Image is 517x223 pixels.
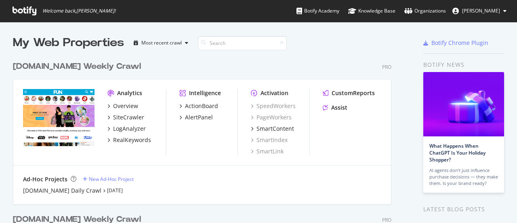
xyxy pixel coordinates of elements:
div: Intelligence [189,89,221,97]
a: PageWorkers [251,113,292,121]
div: Botify Chrome Plugin [431,39,488,47]
a: RealKeywords [107,136,151,144]
div: Botify news [423,60,504,69]
div: Knowledge Base [348,7,395,15]
a: AlertPanel [179,113,213,121]
a: ActionBoard [179,102,218,110]
div: AI agents don’t just influence purchase decisions — they make them. Is your brand ready? [429,167,498,187]
a: Botify Chrome Plugin [423,39,488,47]
div: My Web Properties [13,35,124,51]
a: [DATE] [107,187,123,194]
div: SiteCrawler [113,113,144,121]
div: Ad-Hoc Projects [23,175,67,183]
button: Most recent crawl [130,36,191,49]
div: Organizations [404,7,446,15]
a: Assist [323,104,347,112]
a: LogAnalyzer [107,125,146,133]
div: Botify Academy [296,7,339,15]
img: What Happens When ChatGPT Is Your Holiday Shopper? [423,72,504,136]
div: Analytics [117,89,142,97]
a: New Ad-Hoc Project [83,176,134,183]
div: Overview [113,102,138,110]
a: SmartContent [251,125,294,133]
a: SiteCrawler [107,113,144,121]
div: SmartContent [256,125,294,133]
div: Most recent crawl [141,40,182,45]
div: LogAnalyzer [113,125,146,133]
span: Kassy Juarez [462,7,500,14]
a: [DOMAIN_NAME] Daily Crawl [23,187,101,195]
a: What Happens When ChatGPT Is Your Holiday Shopper? [429,142,485,163]
a: SmartLink [251,147,284,155]
div: RealKeywords [113,136,151,144]
div: Assist [331,104,347,112]
div: [DOMAIN_NAME] Weekly Crawl [13,61,141,72]
a: SmartIndex [251,136,288,144]
div: AlertPanel [185,113,213,121]
div: New Ad-Hoc Project [89,176,134,183]
button: [PERSON_NAME] [446,4,513,17]
a: [DOMAIN_NAME] Weekly Crawl [13,61,144,72]
div: Pro [382,64,391,70]
div: Activation [261,89,288,97]
div: Latest Blog Posts [423,205,504,214]
div: CustomReports [332,89,375,97]
span: Welcome back, [PERSON_NAME] ! [42,8,116,14]
div: ActionBoard [185,102,218,110]
img: www.fun.com [23,89,95,147]
a: Overview [107,102,138,110]
a: CustomReports [323,89,375,97]
a: SpeedWorkers [251,102,296,110]
input: Search [198,36,287,50]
